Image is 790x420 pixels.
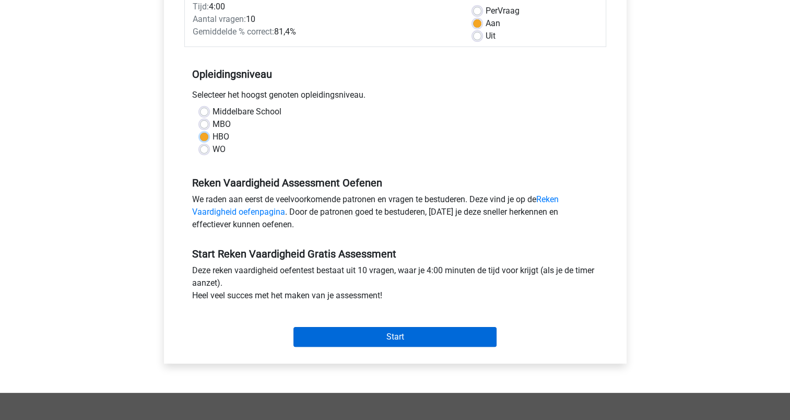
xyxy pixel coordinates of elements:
[486,30,496,42] label: Uit
[213,106,281,118] label: Middelbare School
[185,13,465,26] div: 10
[192,64,598,85] h5: Opleidingsniveau
[213,118,231,131] label: MBO
[213,143,226,156] label: WO
[184,264,606,306] div: Deze reken vaardigheid oefentest bestaat uit 10 vragen, waar je 4:00 minuten de tijd voor krijgt ...
[192,177,598,189] h5: Reken Vaardigheid Assessment Oefenen
[185,1,465,13] div: 4:00
[184,193,606,235] div: We raden aan eerst de veelvoorkomende patronen en vragen te bestuderen. Deze vind je op de . Door...
[193,14,246,24] span: Aantal vragen:
[293,327,497,347] input: Start
[192,248,598,260] h5: Start Reken Vaardigheid Gratis Assessment
[213,131,229,143] label: HBO
[193,27,274,37] span: Gemiddelde % correct:
[486,17,500,30] label: Aan
[486,6,498,16] span: Per
[185,26,465,38] div: 81,4%
[193,2,209,11] span: Tijd:
[184,89,606,106] div: Selecteer het hoogst genoten opleidingsniveau.
[486,5,520,17] label: Vraag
